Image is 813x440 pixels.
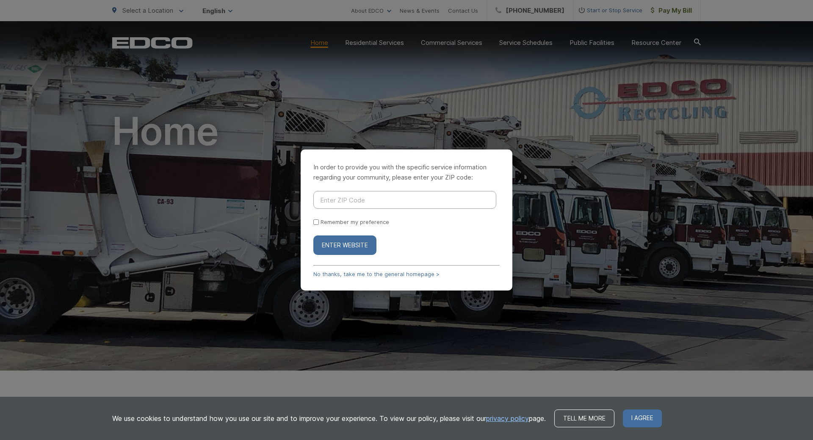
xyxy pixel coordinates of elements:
button: Enter Website [313,235,376,255]
label: Remember my preference [321,219,389,225]
a: privacy policy [486,413,529,423]
span: I agree [623,410,662,427]
a: Tell me more [554,410,614,427]
p: In order to provide you with the specific service information regarding your community, please en... [313,162,500,183]
p: We use cookies to understand how you use our site and to improve your experience. To view our pol... [112,413,546,423]
input: Enter ZIP Code [313,191,496,209]
a: No thanks, take me to the general homepage > [313,271,440,277]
